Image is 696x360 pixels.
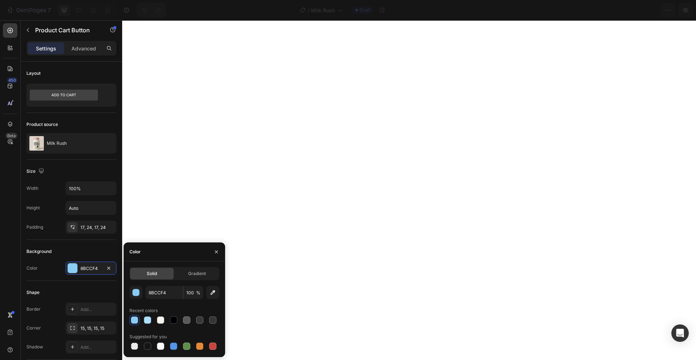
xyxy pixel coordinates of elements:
button: 1 product assigned [548,3,618,17]
button: Publish [648,3,678,17]
div: Publish [654,7,672,14]
div: 15, 15, 15, 15 [80,325,115,332]
button: 7 [3,3,54,17]
p: Milk Rush [47,141,67,146]
div: Recent colors [129,307,158,314]
div: Undo/Redo [137,3,166,17]
div: Color [129,249,141,255]
div: Background [26,248,51,255]
div: Layout [26,70,41,77]
div: 450 [7,77,17,83]
input: Auto [66,201,116,214]
div: Beta [5,133,17,139]
p: 7 [47,6,51,15]
div: Add... [80,344,115,351]
div: Shadow [26,344,43,350]
div: Shape [26,289,40,296]
div: Width [26,185,38,192]
div: Add... [80,306,115,313]
span: 1 product assigned [555,7,602,14]
div: Padding [26,224,43,230]
button: Save [621,3,645,17]
div: Size [26,167,46,176]
div: 17, 24, 17, 24 [80,224,115,231]
div: Corner [26,325,41,331]
div: 8BCCF4 [80,265,101,272]
span: Draft [360,7,370,13]
div: Height [26,205,40,211]
div: Product source [26,121,58,128]
span: / [308,7,310,14]
div: Open Intercom Messenger [671,324,689,342]
img: product feature img [29,136,44,151]
iframe: Design area [122,20,696,360]
input: Eg: FFFFFF [145,286,183,299]
div: Border [26,306,41,312]
p: Settings [36,45,56,52]
p: Advanced [71,45,96,52]
span: % [196,290,200,296]
span: Milk Rush [311,7,335,14]
div: Suggested for you [129,334,167,340]
input: Auto [66,182,116,195]
span: Solid [147,270,157,277]
p: Product Cart Button [35,26,97,34]
div: Color [26,265,38,271]
span: Save [627,7,639,13]
span: Gradient [188,270,206,277]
